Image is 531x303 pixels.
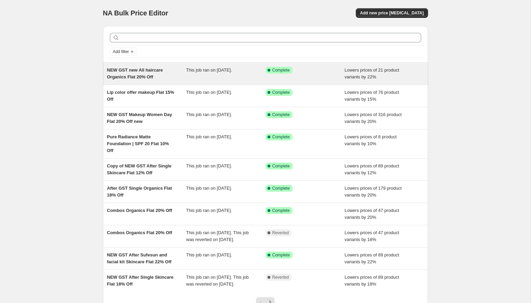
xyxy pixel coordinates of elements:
[186,90,232,95] span: This job ran on [DATE].
[272,134,290,140] span: Complete
[107,134,169,153] span: Pure Radiance Matte Foundation | SPF 20 Flat 10% Off
[107,208,172,213] span: Combos Organics Flat 20% Off
[345,275,399,287] span: Lowers prices of 89 product variants by 18%
[107,90,174,102] span: Lip color offer makeup Flat 15% Off
[186,67,232,73] span: This job ran on [DATE].
[345,252,399,264] span: Lowers prices of 89 product variants by 22%
[345,230,399,242] span: Lowers prices of 47 product variants by 18%
[272,90,290,95] span: Complete
[345,163,399,175] span: Lowers prices of 89 product variants by 12%
[345,67,399,79] span: Lowers prices of 21 product variants by 22%
[272,67,290,73] span: Complete
[272,230,289,236] span: Reverted
[345,90,399,102] span: Lowers prices of 76 product variants by 15%
[186,252,232,257] span: This job ran on [DATE].
[186,208,232,213] span: This job ran on [DATE].
[107,230,172,235] span: Combos Organics Flat 20% Off
[110,48,137,56] button: Add filter
[345,186,402,198] span: Lowers prices of 179 product variants by 20%
[107,163,172,175] span: Copy of NEW GST After Single Skincare Flat 12% Off
[103,9,168,17] span: NA Bulk Price Editor
[186,230,249,242] span: This job ran on [DATE]. This job was reverted on [DATE].
[272,208,290,213] span: Complete
[272,163,290,169] span: Complete
[345,134,397,146] span: Lowers prices of 8 product variants by 10%
[272,252,290,258] span: Complete
[272,275,289,280] span: Reverted
[107,252,172,264] span: NEW GST After Sufesun and facial kit Skincare Flat 22% Off
[186,134,232,139] span: This job ran on [DATE].
[107,186,172,198] span: After GST Single Organics Flat 18% Off
[272,112,290,117] span: Complete
[107,112,172,124] span: NEW GST Makeup Women Day Flat 20% Off new
[360,10,424,16] span: Add new price [MEDICAL_DATA]
[356,8,428,18] button: Add new price [MEDICAL_DATA]
[113,49,129,54] span: Add filter
[107,275,174,287] span: NEW GST After Single Skincare Flat 18% Off
[186,275,249,287] span: This job ran on [DATE]. This job was reverted on [DATE].
[186,163,232,168] span: This job ran on [DATE].
[107,67,163,79] span: NEW GST new All haircare Organics Flat 20% Off
[186,186,232,191] span: This job ran on [DATE].
[186,112,232,117] span: This job ran on [DATE].
[345,112,402,124] span: Lowers prices of 316 product variants by 20%
[345,208,399,220] span: Lowers prices of 47 product variants by 20%
[272,186,290,191] span: Complete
